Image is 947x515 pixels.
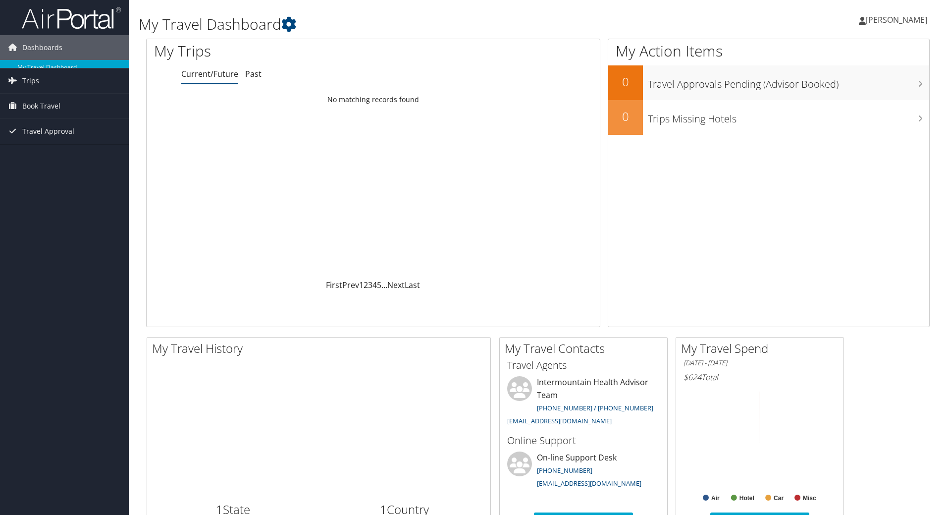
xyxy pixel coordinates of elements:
span: $624 [684,372,701,383]
h2: My Travel History [152,340,490,357]
span: Travel Approval [22,119,74,144]
li: Intermountain Health Advisor Team [502,376,665,429]
text: Air [711,495,720,502]
h2: My Travel Spend [681,340,843,357]
span: Dashboards [22,35,62,60]
a: 3 [368,280,372,290]
span: … [381,280,387,290]
h3: Trips Missing Hotels [648,107,929,126]
h6: Total [684,372,836,383]
text: Hotel [739,495,754,502]
a: [PERSON_NAME] [859,5,937,35]
span: Trips [22,68,39,93]
h2: My Travel Contacts [505,340,667,357]
img: airportal-logo.png [22,6,121,30]
h3: Travel Agents [507,358,660,372]
h2: 0 [608,108,643,125]
a: 1 [359,280,364,290]
li: On-line Support Desk [502,452,665,492]
span: [PERSON_NAME] [866,14,927,25]
a: Next [387,280,405,290]
a: Last [405,280,420,290]
a: 2 [364,280,368,290]
a: [PHONE_NUMBER] / [PHONE_NUMBER] [537,403,653,412]
h3: Travel Approvals Pending (Advisor Booked) [648,72,929,91]
h1: My Trips [154,41,404,61]
h1: My Action Items [608,41,929,61]
a: First [326,280,342,290]
a: 5 [377,280,381,290]
text: Misc [803,495,816,502]
a: [EMAIL_ADDRESS][DOMAIN_NAME] [537,479,641,488]
a: [PHONE_NUMBER] [537,466,592,475]
h6: [DATE] - [DATE] [684,358,836,368]
a: Prev [342,280,359,290]
td: No matching records found [147,91,600,109]
a: 4 [372,280,377,290]
span: Book Travel [22,94,60,118]
h3: Online Support [507,434,660,448]
h2: 0 [608,73,643,90]
h1: My Travel Dashboard [139,14,671,35]
a: [EMAIL_ADDRESS][DOMAIN_NAME] [507,416,612,425]
a: Current/Future [181,68,238,79]
text: Car [774,495,784,502]
a: 0Trips Missing Hotels [608,100,929,135]
a: Past [245,68,262,79]
a: 0Travel Approvals Pending (Advisor Booked) [608,65,929,100]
